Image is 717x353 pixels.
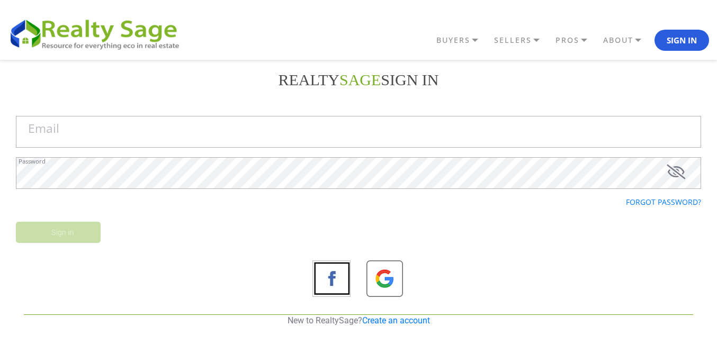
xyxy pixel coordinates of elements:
a: Create an account [362,315,430,325]
label: Email [28,123,59,135]
h2: REALTY Sign in [16,70,701,89]
img: REALTY SAGE [8,16,188,51]
a: ABOUT [601,31,655,49]
label: Password [19,158,46,164]
a: PROS [553,31,601,49]
button: Sign In [655,30,709,51]
p: New to RealtySage? [24,315,693,327]
a: Forgot password? [626,197,701,207]
a: BUYERS [434,31,491,49]
font: SAGE [339,71,381,88]
a: SELLERS [491,31,553,49]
